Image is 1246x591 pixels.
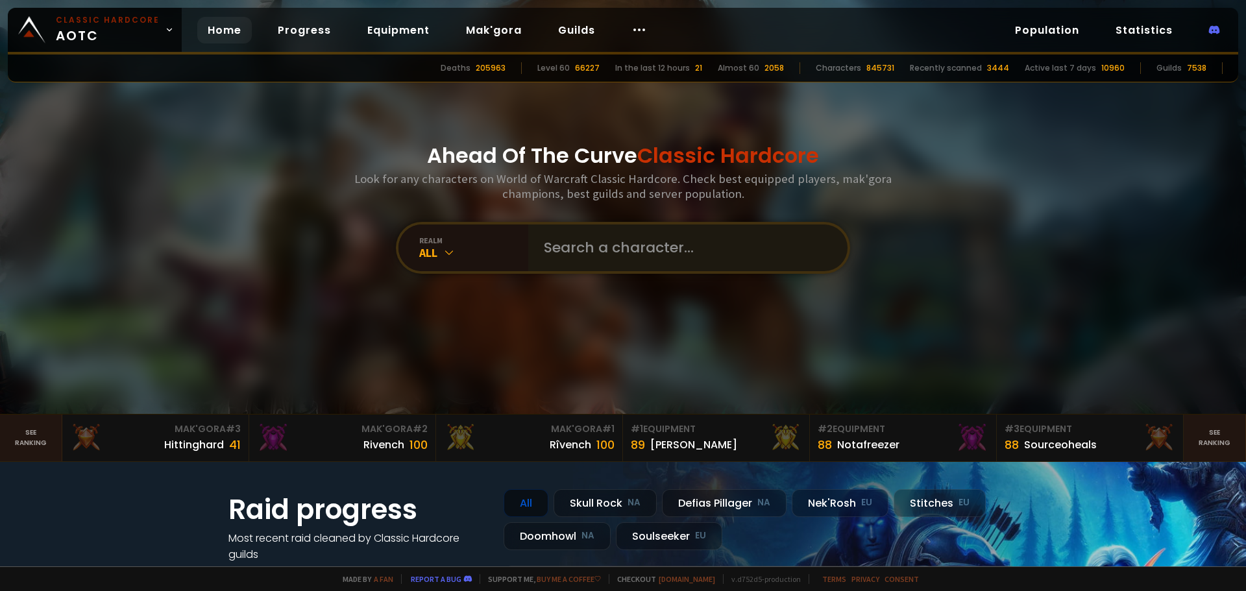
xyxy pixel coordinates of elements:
div: realm [419,235,528,245]
div: 845731 [866,62,894,74]
small: NA [628,496,641,509]
small: EU [861,496,872,509]
small: NA [757,496,770,509]
div: Guilds [1156,62,1182,74]
div: Equipment [818,422,988,436]
div: 66227 [575,62,600,74]
a: Buy me a coffee [537,574,601,584]
div: Notafreezer [837,437,899,453]
h1: Raid progress [228,489,488,530]
div: Defias Pillager [662,489,787,517]
a: Classic HardcoreAOTC [8,8,182,52]
div: [PERSON_NAME] [650,437,737,453]
div: Rivench [363,437,404,453]
span: # 3 [1005,422,1020,435]
div: In the last 12 hours [615,62,690,74]
div: Hittinghard [164,437,224,453]
a: Consent [885,574,919,584]
a: Mak'gora [456,17,532,43]
a: Guilds [548,17,605,43]
small: NA [581,529,594,542]
a: #1Equipment89[PERSON_NAME] [623,415,810,461]
div: Deaths [441,62,470,74]
div: Doomhowl [504,522,611,550]
span: Support me, [480,574,601,584]
a: Terms [822,574,846,584]
span: # 3 [226,422,241,435]
small: Classic Hardcore [56,14,160,26]
a: [DOMAIN_NAME] [659,574,715,584]
a: Privacy [851,574,879,584]
a: Mak'Gora#2Rivench100 [249,415,436,461]
span: # 2 [413,422,428,435]
span: Checkout [609,574,715,584]
a: Equipment [357,17,440,43]
div: Nek'Rosh [792,489,888,517]
input: Search a character... [536,224,832,271]
div: Stitches [894,489,986,517]
span: v. d752d5 - production [723,574,801,584]
div: Soulseeker [616,522,722,550]
a: Mak'Gora#3Hittinghard41 [62,415,249,461]
a: #3Equipment88Sourceoheals [997,415,1184,461]
a: a fan [374,574,393,584]
div: Active last 7 days [1025,62,1096,74]
div: 205963 [476,62,506,74]
div: Mak'Gora [444,422,615,436]
div: 100 [596,436,615,453]
span: Made by [335,574,393,584]
div: Characters [816,62,861,74]
div: Level 60 [537,62,570,74]
small: EU [959,496,970,509]
div: Equipment [631,422,801,436]
a: Report a bug [411,574,461,584]
div: 3444 [987,62,1009,74]
small: EU [695,529,706,542]
span: # 1 [602,422,615,435]
div: Skull Rock [554,489,657,517]
a: Seeranking [1184,415,1246,461]
div: All [419,245,528,260]
div: Equipment [1005,422,1175,436]
h4: Most recent raid cleaned by Classic Hardcore guilds [228,530,488,562]
div: Mak'Gora [70,422,241,436]
div: All [504,489,548,517]
div: 2058 [764,62,784,74]
h3: Look for any characters on World of Warcraft Classic Hardcore. Check best equipped players, mak'g... [349,171,897,201]
div: Mak'Gora [257,422,428,436]
a: Progress [267,17,341,43]
div: 41 [229,436,241,453]
div: 21 [695,62,702,74]
a: #2Equipment88Notafreezer [810,415,997,461]
a: Mak'Gora#1Rîvench100 [436,415,623,461]
div: Almost 60 [718,62,759,74]
div: 100 [409,436,428,453]
a: Population [1005,17,1090,43]
div: 10960 [1101,62,1125,74]
div: Rîvench [550,437,591,453]
div: 89 [631,436,645,453]
span: # 2 [818,422,833,435]
span: # 1 [631,422,643,435]
div: 7538 [1187,62,1206,74]
span: AOTC [56,14,160,45]
div: 88 [1005,436,1019,453]
div: 88 [818,436,832,453]
span: Classic Hardcore [637,141,819,170]
a: Home [197,17,252,43]
div: Recently scanned [910,62,982,74]
a: See all progress [228,563,313,578]
div: Sourceoheals [1024,437,1097,453]
a: Statistics [1105,17,1183,43]
h1: Ahead Of The Curve [427,140,819,171]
